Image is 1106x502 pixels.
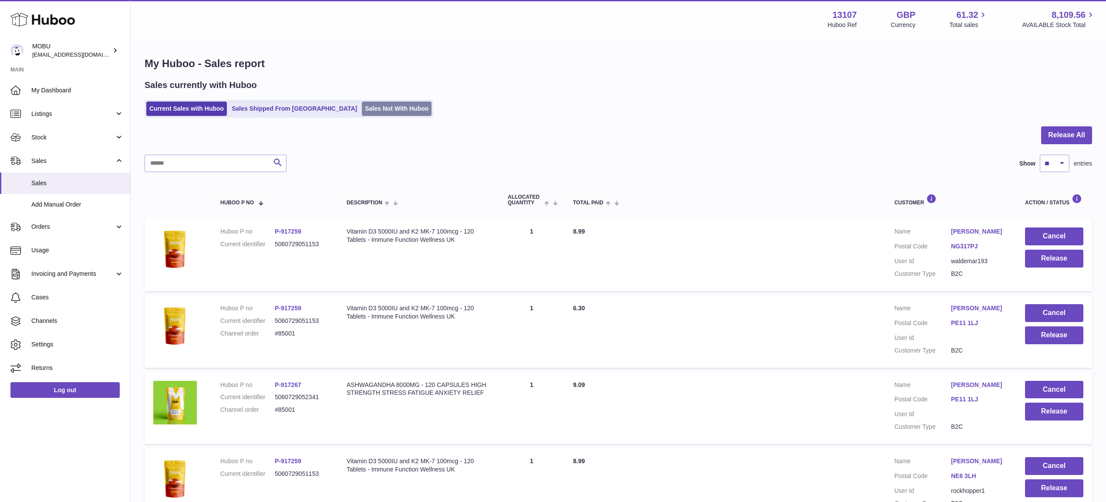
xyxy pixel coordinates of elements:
span: 6.30 [573,305,585,312]
span: [EMAIL_ADDRESS][DOMAIN_NAME] [32,51,128,58]
a: Sales Not With Huboo [362,102,432,116]
dt: Postal Code [894,472,951,482]
span: Channels [31,317,124,325]
dd: #85001 [275,329,329,338]
a: PE11 1LJ [951,319,1008,327]
dt: Huboo P no [220,227,275,236]
img: mo@mobu.co.uk [10,44,24,57]
dt: Huboo P no [220,381,275,389]
dt: Huboo P no [220,457,275,465]
dt: Name [894,304,951,315]
dt: Current identifier [220,317,275,325]
dt: Postal Code [894,395,951,406]
dd: #85001 [275,406,329,414]
dt: Channel order [220,406,275,414]
dt: User Id [894,410,951,418]
div: Customer [894,194,1008,206]
dd: B2C [951,346,1008,355]
button: Release [1025,403,1083,421]
dt: User Id [894,334,951,342]
span: My Dashboard [31,86,124,95]
h1: My Huboo - Sales report [145,57,1092,71]
a: Sales Shipped From [GEOGRAPHIC_DATA] [229,102,360,116]
strong: 13107 [833,9,857,21]
span: Add Manual Order [31,200,124,209]
span: Sales [31,179,124,187]
dt: Channel order [220,329,275,338]
dt: Name [894,381,951,391]
dt: Current identifier [220,393,275,401]
span: Usage [31,246,124,254]
a: P-917259 [275,305,301,312]
div: MOBU [32,42,111,59]
div: Vitamin D3 5000IU and K2 MK-7 100mcg - 120 Tablets - Immune Function Wellness UK [347,227,490,244]
span: Total sales [949,21,988,29]
span: 61.32 [956,9,978,21]
span: Settings [31,340,124,349]
button: Release [1025,479,1083,497]
div: ASHWAGANDHA 8000MG - 120 CAPSULES HIGH STRENGTH STRESS FATIGUE ANXIETY RELIEF [347,381,490,397]
span: Returns [31,364,124,372]
a: NE6 3LH [951,472,1008,480]
a: Log out [10,382,120,398]
button: Cancel [1025,304,1083,322]
dt: Huboo P no [220,304,275,312]
strong: GBP [897,9,915,21]
img: $_57.PNG [153,227,197,271]
a: P-917267 [275,381,301,388]
span: entries [1074,159,1092,168]
button: Cancel [1025,457,1083,475]
td: 1 [499,372,564,444]
dd: 5060729051153 [275,317,329,325]
img: $_57.PNG [153,304,197,348]
div: Currency [891,21,916,29]
a: 8,109.56 AVAILABLE Stock Total [1022,9,1096,29]
span: Stock [31,133,115,142]
dd: B2C [951,423,1008,431]
dt: Current identifier [220,240,275,248]
span: 8.99 [573,228,585,235]
span: Listings [31,110,115,118]
a: [PERSON_NAME] [951,381,1008,389]
div: Huboo Ref [828,21,857,29]
a: [PERSON_NAME] [951,304,1008,312]
button: Cancel [1025,381,1083,399]
dt: Postal Code [894,242,951,253]
div: Vitamin D3 5000IU and K2 MK-7 100mcg - 120 Tablets - Immune Function Wellness UK [347,457,490,474]
dt: Name [894,227,951,238]
a: [PERSON_NAME] [951,227,1008,236]
span: Sales [31,157,115,165]
div: Action / Status [1025,194,1083,206]
button: Release [1025,250,1083,268]
span: Total paid [573,200,604,206]
h2: Sales currently with Huboo [145,79,257,91]
dd: rockhopper1 [951,487,1008,495]
dd: 5060729052341 [275,393,329,401]
dd: B2C [951,270,1008,278]
a: NG317PJ [951,242,1008,251]
span: Huboo P no [220,200,254,206]
a: P-917259 [275,228,301,235]
span: AVAILABLE Stock Total [1022,21,1096,29]
dd: 5060729051153 [275,240,329,248]
span: Cases [31,293,124,302]
dt: Customer Type [894,270,951,278]
dt: Customer Type [894,346,951,355]
span: 8,109.56 [1052,9,1086,21]
a: Current Sales with Huboo [146,102,227,116]
button: Release All [1041,126,1092,144]
img: $_57.PNG [153,457,197,501]
span: 8.99 [573,458,585,465]
span: Invoicing and Payments [31,270,115,278]
a: 61.32 Total sales [949,9,988,29]
span: ALLOCATED Quantity [508,194,542,206]
a: PE11 1LJ [951,395,1008,404]
td: 1 [499,295,564,368]
div: Vitamin D3 5000IU and K2 MK-7 100mcg - 120 Tablets - Immune Function Wellness UK [347,304,490,321]
label: Show [1019,159,1035,168]
span: 9.09 [573,381,585,388]
dt: Name [894,457,951,468]
dd: waldemar193 [951,257,1008,265]
dt: Customer Type [894,423,951,431]
dt: User Id [894,257,951,265]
